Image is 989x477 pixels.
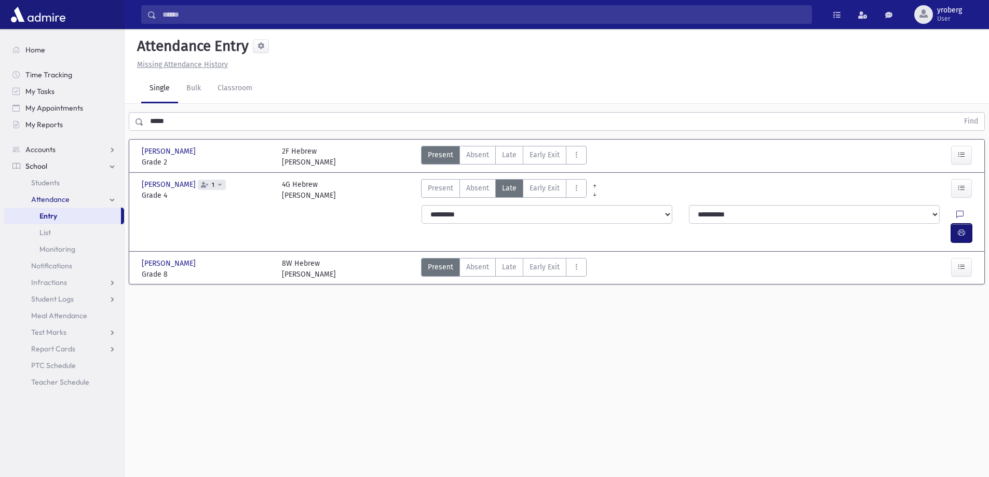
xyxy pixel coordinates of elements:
a: Monitoring [4,241,124,257]
div: 4G Hebrew [PERSON_NAME] [282,179,336,201]
a: Missing Attendance History [133,60,228,69]
img: AdmirePro [8,4,68,25]
span: Notifications [31,261,72,270]
span: Grade 2 [142,157,272,168]
span: Late [502,262,517,272]
span: Meal Attendance [31,311,87,320]
div: AttTypes [421,146,587,168]
span: My Appointments [25,103,83,113]
span: Absent [466,262,489,272]
span: Report Cards [31,344,75,353]
span: Attendance [31,195,70,204]
span: My Tasks [25,87,55,96]
div: 2F Hebrew [PERSON_NAME] [282,146,336,168]
span: Time Tracking [25,70,72,79]
span: Entry [39,211,57,221]
span: User [937,15,962,23]
span: Teacher Schedule [31,377,89,387]
a: My Tasks [4,83,124,100]
span: School [25,161,47,171]
span: Late [502,149,517,160]
span: 1 [210,182,216,188]
span: [PERSON_NAME] [142,146,198,157]
a: My Reports [4,116,124,133]
a: Notifications [4,257,124,274]
a: Bulk [178,74,209,103]
a: Home [4,42,124,58]
div: 8W Hebrew [PERSON_NAME] [282,258,336,280]
a: Entry [4,208,121,224]
span: yroberg [937,6,962,15]
span: Present [428,149,453,160]
a: Students [4,174,124,191]
span: Students [31,178,60,187]
a: PTC Schedule [4,357,124,374]
span: [PERSON_NAME] [142,258,198,269]
a: Classroom [209,74,261,103]
span: Grade 8 [142,269,272,280]
div: AttTypes [421,258,587,280]
span: Late [502,183,517,194]
span: Early Exit [530,149,560,160]
span: Grade 4 [142,190,272,201]
button: Find [958,113,984,130]
span: Monitoring [39,244,75,254]
span: Early Exit [530,183,560,194]
a: List [4,224,124,241]
span: Student Logs [31,294,74,304]
span: List [39,228,51,237]
span: [PERSON_NAME] [142,179,198,190]
span: Absent [466,183,489,194]
a: Infractions [4,274,124,291]
span: Present [428,262,453,272]
span: Early Exit [530,262,560,272]
a: Attendance [4,191,124,208]
a: Report Cards [4,340,124,357]
a: Single [141,74,178,103]
div: AttTypes [421,179,587,201]
span: Accounts [25,145,56,154]
a: My Appointments [4,100,124,116]
a: Accounts [4,141,124,158]
span: Present [428,183,453,194]
span: Test Marks [31,328,66,337]
a: Student Logs [4,291,124,307]
span: Infractions [31,278,67,287]
h5: Attendance Entry [133,37,249,55]
a: Teacher Schedule [4,374,124,390]
span: PTC Schedule [31,361,76,370]
span: Home [25,45,45,54]
a: Meal Attendance [4,307,124,324]
a: Test Marks [4,324,124,340]
a: Time Tracking [4,66,124,83]
span: My Reports [25,120,63,129]
span: Absent [466,149,489,160]
u: Missing Attendance History [137,60,228,69]
a: School [4,158,124,174]
input: Search [156,5,811,24]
